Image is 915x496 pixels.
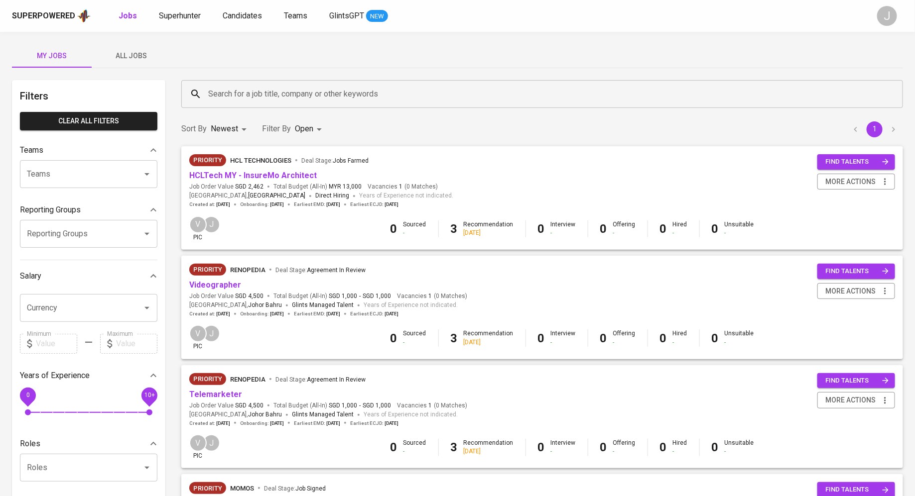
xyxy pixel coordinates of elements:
[189,310,230,317] span: Created at :
[613,229,636,237] div: -
[240,310,284,317] span: Onboarding :
[273,401,391,410] span: Total Budget (All-In)
[20,200,157,220] div: Reporting Groups
[359,292,361,300] span: -
[189,373,226,385] div: New Job received from Demand Team
[159,11,201,20] span: Superhunter
[326,310,340,317] span: [DATE]
[551,338,576,347] div: -
[464,220,514,237] div: Recommendation
[725,447,754,456] div: -
[385,201,398,208] span: [DATE]
[673,338,687,347] div: -
[273,292,391,300] span: Total Budget (All-In)
[189,325,207,351] div: pic
[326,420,340,427] span: [DATE]
[600,440,607,454] b: 0
[295,120,325,138] div: Open
[350,310,398,317] span: Earliest ECJD :
[189,484,226,494] span: Priority
[712,440,719,454] b: 0
[189,154,226,166] div: New Job received from Demand Team
[329,401,357,410] span: SGD 1,000
[538,331,545,345] b: 0
[613,338,636,347] div: -
[181,123,207,135] p: Sort By
[364,410,458,420] span: Years of Experience not indicated.
[189,155,226,165] span: Priority
[230,266,265,274] span: renopedia
[403,229,426,237] div: -
[673,329,687,346] div: Hired
[292,411,354,418] span: Glints Managed Talent
[240,420,284,427] span: Onboarding :
[403,439,426,456] div: Sourced
[391,331,397,345] b: 0
[825,394,876,406] span: more actions
[240,201,284,208] span: Onboarding :
[397,401,467,410] span: Vacancies ( 0 Matches )
[264,485,326,492] span: Deal Stage :
[613,220,636,237] div: Offering
[613,439,636,456] div: Offering
[20,434,157,454] div: Roles
[189,401,263,410] span: Job Order Value
[385,420,398,427] span: [DATE]
[216,310,230,317] span: [DATE]
[551,329,576,346] div: Interview
[12,10,75,22] div: Superpowered
[20,88,157,104] h6: Filters
[329,292,357,300] span: SGD 1,000
[189,325,207,342] div: V
[294,420,340,427] span: Earliest EMD :
[817,283,895,299] button: more actions
[235,401,263,410] span: SGD 4,500
[403,329,426,346] div: Sourced
[20,270,41,282] p: Salary
[397,183,402,191] span: 1
[673,447,687,456] div: -
[368,183,438,191] span: Vacancies ( 0 Matches )
[235,292,263,300] span: SGD 4,500
[366,11,388,21] span: NEW
[660,222,667,236] b: 0
[295,485,326,492] span: Job Signed
[189,434,207,460] div: pic
[140,167,154,181] button: Open
[294,310,340,317] span: Earliest EMD :
[28,115,149,127] span: Clear All filters
[613,447,636,456] div: -
[275,267,366,274] span: Deal Stage :
[216,420,230,427] span: [DATE]
[725,229,754,237] div: -
[427,292,432,300] span: 1
[359,401,361,410] span: -
[329,183,362,191] span: MYR 13,000
[350,420,398,427] span: Earliest ECJD :
[397,292,467,300] span: Vacancies ( 0 Matches )
[140,301,154,315] button: Open
[273,183,362,191] span: Total Budget (All-In)
[427,401,432,410] span: 1
[270,420,284,427] span: [DATE]
[223,10,264,22] a: Candidates
[451,222,458,236] b: 3
[464,439,514,456] div: Recommendation
[725,220,754,237] div: Unsuitable
[248,191,305,201] span: [GEOGRAPHIC_DATA]
[284,11,307,20] span: Teams
[189,374,226,384] span: Priority
[216,201,230,208] span: [DATE]
[248,300,282,310] span: Johor Bahru
[12,8,91,23] a: Superpoweredapp logo
[189,171,317,180] a: HCLTech MY - InsureMo Architect
[877,6,897,26] div: J
[551,447,576,456] div: -
[817,373,895,389] button: find talents
[673,229,687,237] div: -
[333,157,369,164] span: Jobs Farmed
[189,201,230,208] span: Created at :
[20,438,40,450] p: Roles
[363,401,391,410] span: SGD 1,000
[307,267,366,274] span: Agreement In Review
